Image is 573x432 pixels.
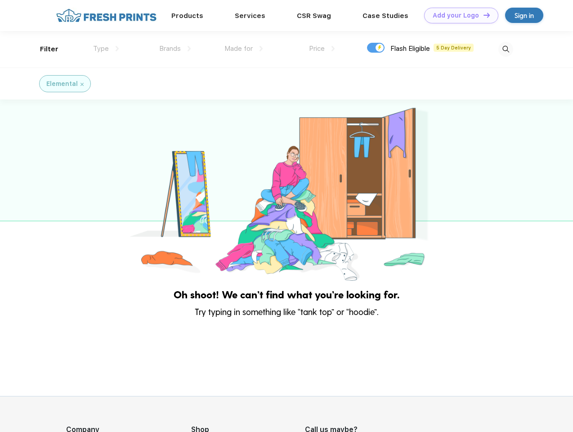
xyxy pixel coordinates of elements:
img: filter_cancel.svg [81,83,84,86]
div: Elemental [46,79,78,89]
img: dropdown.png [260,46,263,51]
span: Price [309,45,325,53]
a: Sign in [505,8,543,23]
span: 5 Day Delivery [434,44,474,52]
a: Products [171,12,203,20]
img: DT [483,13,490,18]
div: Add your Logo [433,12,479,19]
span: Flash Eligible [390,45,430,53]
a: Services [235,12,265,20]
div: Sign in [515,10,534,21]
img: desktop_search.svg [498,42,513,57]
img: dropdown.png [331,46,335,51]
div: Filter [40,44,58,54]
img: fo%20logo%202.webp [54,8,159,23]
span: Brands [159,45,181,53]
img: dropdown.png [188,46,191,51]
span: Made for [224,45,253,53]
span: Type [93,45,109,53]
a: CSR Swag [297,12,331,20]
img: dropdown.png [116,46,119,51]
